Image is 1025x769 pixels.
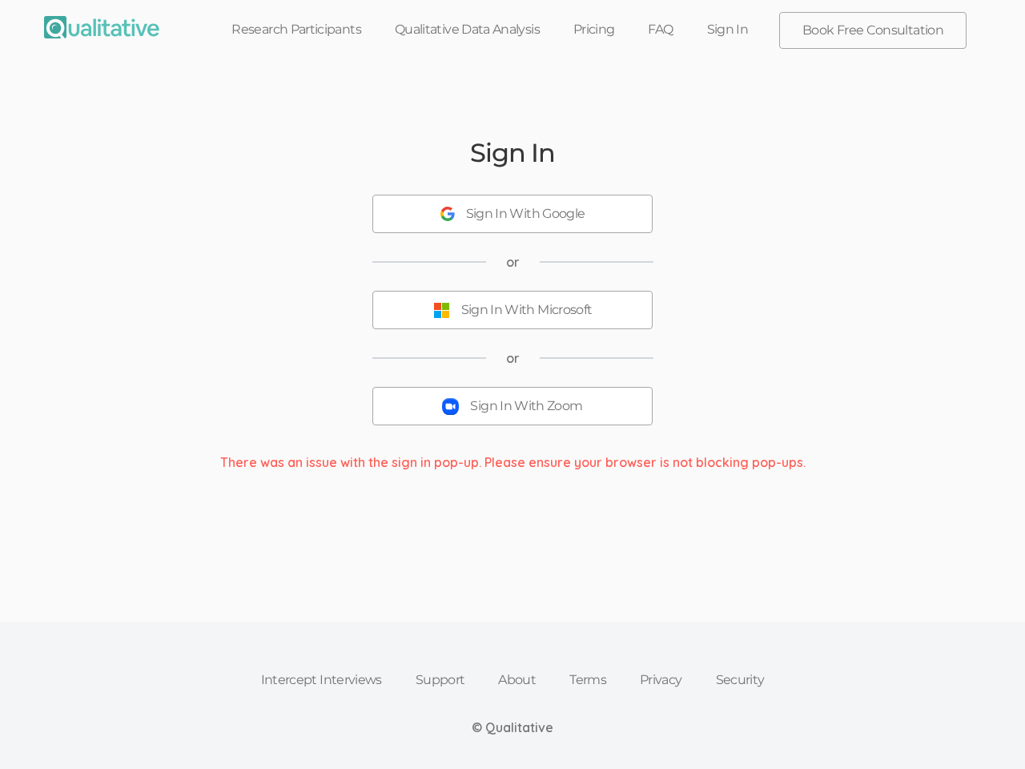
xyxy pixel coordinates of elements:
iframe: Chat Widget [945,692,1025,769]
img: Sign In With Zoom [442,398,459,415]
img: Qualitative [44,16,159,38]
button: Sign In With Google [372,195,653,233]
div: © Qualitative [472,719,553,737]
a: Intercept Interviews [244,662,399,698]
button: Sign In With Zoom [372,387,653,425]
div: Sign In With Google [466,205,585,223]
a: Research Participants [215,12,378,47]
div: Sign In With Zoom [470,397,582,416]
div: There was an issue with the sign in pop-up. Please ensure your browser is not blocking pop-ups. [208,453,818,472]
a: About [481,662,553,698]
img: Sign In With Google [440,207,455,221]
a: Sign In [690,12,766,47]
h2: Sign In [470,139,554,167]
a: FAQ [631,12,689,47]
a: Pricing [557,12,632,47]
a: Privacy [623,662,699,698]
span: or [506,349,520,368]
a: Security [699,662,782,698]
img: Sign In With Microsoft [433,302,450,319]
div: Sign In With Microsoft [461,301,593,320]
a: Qualitative Data Analysis [378,12,557,47]
a: Book Free Consultation [780,13,966,48]
span: or [506,253,520,272]
a: Terms [553,662,623,698]
a: Support [399,662,482,698]
button: Sign In With Microsoft [372,291,653,329]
